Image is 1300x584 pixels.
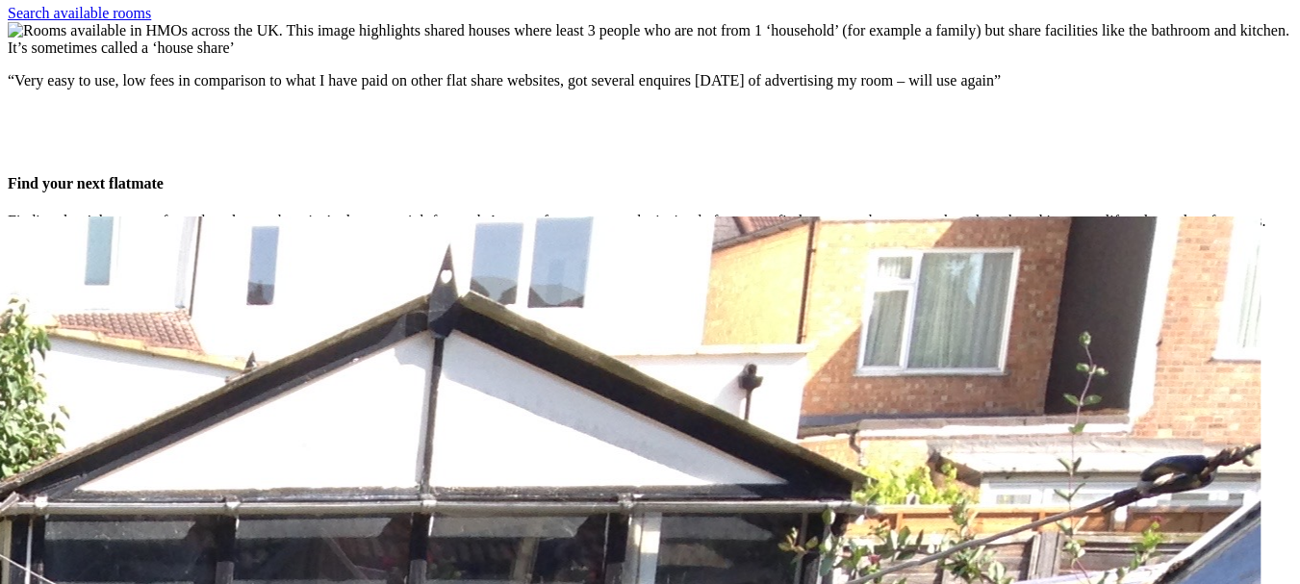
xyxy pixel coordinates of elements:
p: Finding the right group of people to house share isn’t always straightforward. At room for rent, ... [8,213,1292,230]
iframe: Customer reviews powered by Trustpilot [8,105,1292,155]
img: Rooms available in HMOs across the UK. This image highlights shared houses where least 3 people w... [8,22,1292,57]
p: “Very easy to use, low fees in comparison to what I have paid on other flat share websites, got s... [8,72,1292,89]
h4: Find your next flatmate [8,175,1292,192]
a: Search available rooms [8,5,151,21]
